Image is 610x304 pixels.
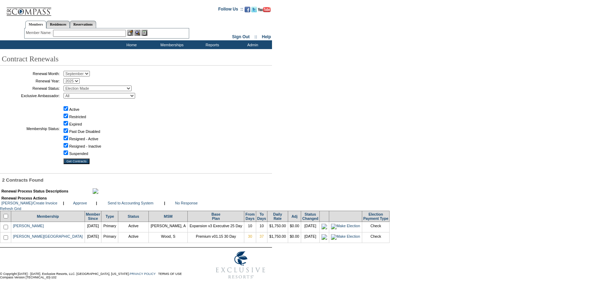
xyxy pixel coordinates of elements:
[141,30,147,36] img: Reservations
[218,6,243,14] td: Follow Us ::
[69,151,88,156] label: Suspended
[134,30,140,36] img: View
[2,100,60,157] td: Membership Status:
[69,115,86,119] label: Restricted
[13,234,83,238] a: [PERSON_NAME][GEOGRAPHIC_DATA]
[2,78,60,84] td: Renewal Year:
[267,222,288,232] td: $1,750.00
[258,9,271,13] a: Subscribe to our YouTube Channel
[362,222,389,232] td: Check
[1,196,47,200] b: Renewal Process Actions
[149,232,188,243] td: Wood, S
[331,234,360,240] img: Make Election
[111,40,151,49] td: Home
[13,224,44,228] a: [PERSON_NAME]
[25,21,47,28] a: Members
[267,232,288,243] td: $1,750.00
[101,232,118,243] td: Primary
[46,21,70,28] a: Residences
[149,222,188,232] td: [PERSON_NAME], A
[164,214,173,218] a: MSM
[151,40,191,49] td: Memberships
[108,201,153,205] a: Send to Accounting System
[175,201,198,205] a: No Response
[188,232,244,243] td: Premium v01.15 30 Day
[93,188,98,194] img: maximize.gif
[101,222,118,232] td: Primary
[258,7,271,12] img: Subscribe to our YouTube Channel
[158,272,182,276] a: TERMS OF USE
[2,93,60,99] td: Exclusive Ambassador:
[69,137,98,141] label: Resigned - Active
[301,222,320,232] td: [DATE]
[288,222,301,232] td: $0.00
[244,222,256,232] td: 10
[321,234,327,240] img: icon_electionmade.gif
[254,34,257,39] span: ::
[245,212,255,221] a: FromDays
[209,248,272,283] img: Exclusive Resorts
[302,212,318,221] a: StatusChanged
[321,224,327,229] img: icon_electionmade.gif
[2,71,60,76] td: Renewal Month:
[256,232,267,243] td: 37
[244,232,256,243] td: 30
[1,189,68,193] b: Renewal Process Status Descriptions
[232,40,272,49] td: Admin
[118,232,149,243] td: Active
[63,201,64,205] b: |
[164,201,165,205] b: |
[191,40,232,49] td: Reports
[130,272,155,276] a: PRIVACY POLICY
[331,224,360,229] img: Make Election
[257,212,266,221] a: ToDays
[85,232,101,243] td: [DATE]
[2,86,60,91] td: Renewal Status:
[211,212,220,221] a: BasePlan
[118,222,149,232] td: Active
[85,222,101,232] td: [DATE]
[362,232,389,243] td: Check
[69,122,82,126] label: Expired
[37,214,59,218] a: Membership
[256,222,267,232] td: 10
[291,214,297,218] a: Adj
[288,232,301,243] td: $0.00
[1,201,57,205] a: [PERSON_NAME]/Create Invoice
[127,30,133,36] img: b_edit.gif
[2,215,9,219] span: Select/Deselect All
[245,7,250,12] img: Become our fan on Facebook
[64,158,89,164] input: Get Contracts
[251,7,257,12] img: Follow us on Twitter
[26,30,53,36] div: Member Name:
[96,201,97,205] b: |
[70,21,96,28] a: Reservations
[6,2,52,16] img: Compass Home
[262,34,271,39] a: Help
[69,107,79,112] label: Active
[69,129,100,134] label: Past Due Disabled
[188,222,244,232] td: Expansion v3 Executive 25 Day
[69,144,101,148] label: Resigned - Inactive
[251,9,257,13] a: Follow us on Twitter
[86,212,100,221] a: MemberSince
[232,34,250,39] a: Sign Out
[301,232,320,243] td: [DATE]
[2,177,44,183] span: 2 Contracts Found
[273,212,282,221] a: DailyRate
[128,214,139,218] a: Status
[363,212,388,221] a: ElectionPayment Type
[73,201,87,205] a: Approve
[245,9,250,13] a: Become our fan on Facebook
[106,214,114,218] a: Type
